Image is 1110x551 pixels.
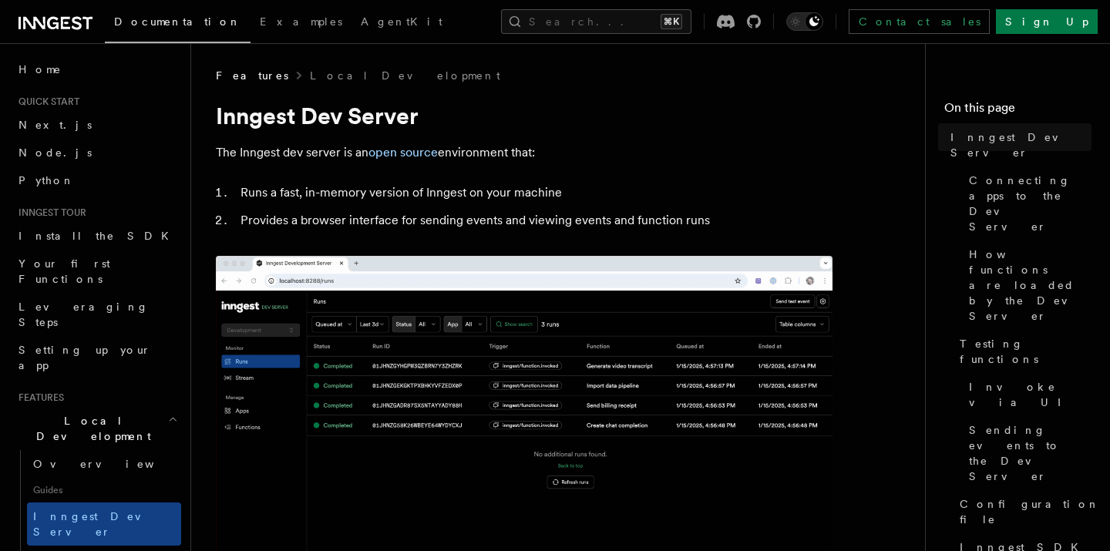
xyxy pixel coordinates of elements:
[18,146,92,159] span: Node.js
[963,166,1091,240] a: Connecting apps to the Dev Server
[18,62,62,77] span: Home
[361,15,442,28] span: AgentKit
[12,250,181,293] a: Your first Functions
[27,478,181,502] span: Guides
[351,5,452,42] a: AgentKit
[236,182,832,203] li: Runs a fast, in-memory version of Inngest on your machine
[969,422,1091,484] span: Sending events to the Dev Server
[963,240,1091,330] a: How functions are loaded by the Dev Server
[368,145,438,160] a: open source
[12,222,181,250] a: Install the SDK
[251,5,351,42] a: Examples
[27,450,181,478] a: Overview
[216,102,832,129] h1: Inngest Dev Server
[12,139,181,166] a: Node.js
[33,510,165,538] span: Inngest Dev Server
[12,207,86,219] span: Inngest tour
[216,142,832,163] p: The Inngest dev server is an environment that:
[12,293,181,336] a: Leveraging Steps
[12,407,181,450] button: Local Development
[786,12,823,31] button: Toggle dark mode
[310,68,500,83] a: Local Development
[12,55,181,83] a: Home
[954,330,1091,373] a: Testing functions
[18,119,92,131] span: Next.js
[12,111,181,139] a: Next.js
[944,123,1091,166] a: Inngest Dev Server
[105,5,251,43] a: Documentation
[969,379,1091,410] span: Invoke via UI
[963,416,1091,490] a: Sending events to the Dev Server
[18,230,178,242] span: Install the SDK
[969,173,1091,234] span: Connecting apps to the Dev Server
[216,68,288,83] span: Features
[12,166,181,194] a: Python
[12,96,79,108] span: Quick start
[996,9,1098,34] a: Sign Up
[18,344,151,371] span: Setting up your app
[27,502,181,546] a: Inngest Dev Server
[960,496,1100,527] span: Configuration file
[954,490,1091,533] a: Configuration file
[12,413,168,444] span: Local Development
[661,14,682,29] kbd: ⌘K
[18,257,110,285] span: Your first Functions
[849,9,990,34] a: Contact sales
[963,373,1091,416] a: Invoke via UI
[12,391,64,404] span: Features
[33,458,192,470] span: Overview
[950,129,1091,160] span: Inngest Dev Server
[12,336,181,379] a: Setting up your app
[944,99,1091,123] h4: On this page
[18,174,75,186] span: Python
[18,301,149,328] span: Leveraging Steps
[260,15,342,28] span: Examples
[969,247,1091,324] span: How functions are loaded by the Dev Server
[236,210,832,231] li: Provides a browser interface for sending events and viewing events and function runs
[960,336,1091,367] span: Testing functions
[114,15,241,28] span: Documentation
[501,9,691,34] button: Search...⌘K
